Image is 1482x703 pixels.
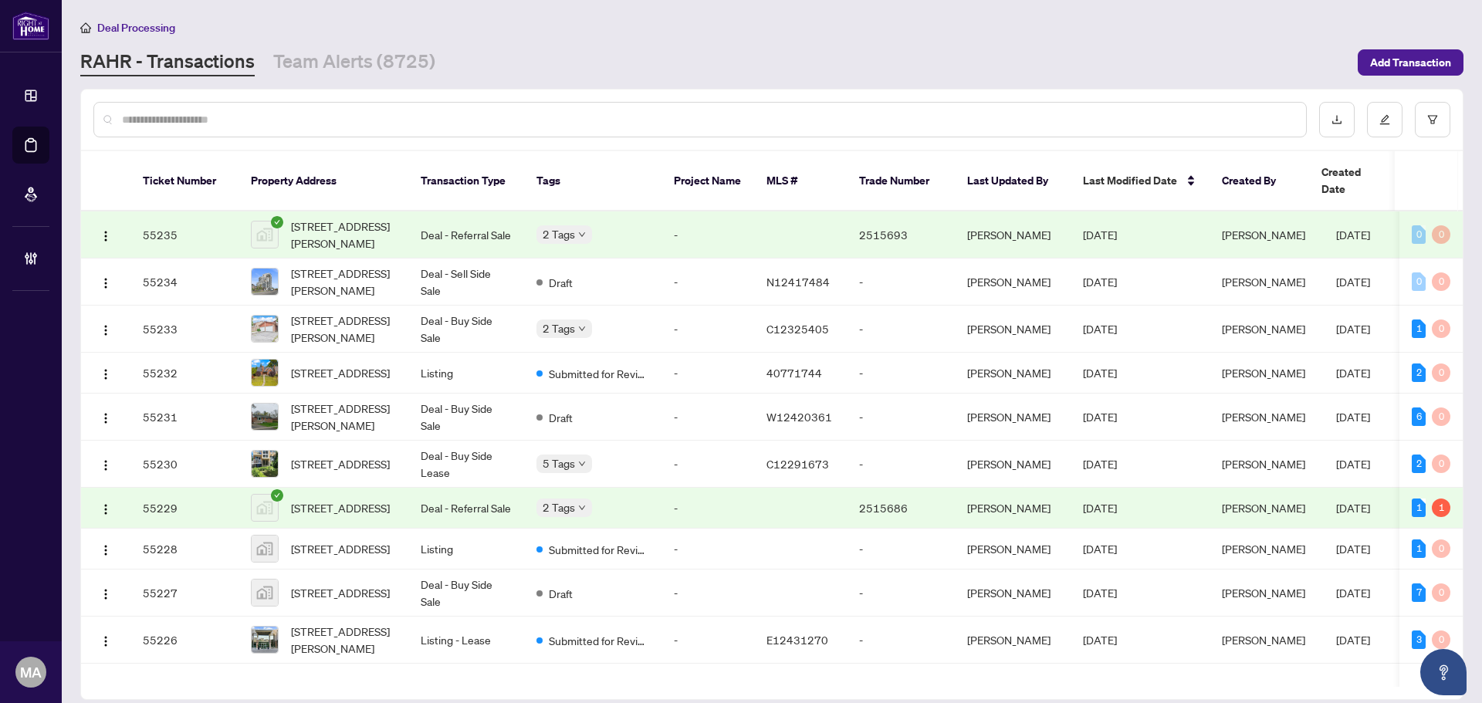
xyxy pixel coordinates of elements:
[1319,102,1355,137] button: download
[1379,114,1390,125] span: edit
[754,151,847,211] th: MLS #
[291,499,390,516] span: [STREET_ADDRESS]
[543,225,575,243] span: 2 Tags
[408,394,524,441] td: Deal - Buy Side Sale
[408,488,524,529] td: Deal - Referral Sale
[100,635,112,647] img: Logo
[1336,501,1370,515] span: [DATE]
[661,529,754,569] td: -
[1083,228,1117,242] span: [DATE]
[93,360,118,385] button: Logo
[130,353,239,394] td: 55232
[1336,457,1370,471] span: [DATE]
[93,536,118,561] button: Logo
[130,151,239,211] th: Ticket Number
[100,588,112,600] img: Logo
[847,211,955,259] td: 2515693
[847,441,955,488] td: -
[955,569,1071,617] td: [PERSON_NAME]
[252,451,278,477] img: thumbnail-img
[1222,322,1305,336] span: [PERSON_NAME]
[1358,49,1463,76] button: Add Transaction
[1210,151,1309,211] th: Created By
[1432,583,1450,602] div: 0
[578,460,586,468] span: down
[766,366,822,380] span: 40771744
[239,151,408,211] th: Property Address
[1432,630,1450,649] div: 0
[1370,50,1451,75] span: Add Transaction
[1336,542,1370,556] span: [DATE]
[273,49,435,76] a: Team Alerts (8725)
[1336,366,1370,380] span: [DATE]
[549,541,649,558] span: Submitted for Review
[252,269,278,295] img: thumbnail-img
[252,536,278,562] img: thumbnail-img
[80,22,91,33] span: home
[661,211,754,259] td: -
[93,580,118,605] button: Logo
[766,275,830,289] span: N12417484
[1432,539,1450,558] div: 0
[408,306,524,353] td: Deal - Buy Side Sale
[1412,272,1426,291] div: 0
[1083,275,1117,289] span: [DATE]
[1222,542,1305,556] span: [PERSON_NAME]
[1083,172,1177,189] span: Last Modified Date
[1222,633,1305,647] span: [PERSON_NAME]
[1412,225,1426,244] div: 0
[661,569,754,617] td: -
[408,211,524,259] td: Deal - Referral Sale
[1432,499,1450,517] div: 1
[408,353,524,394] td: Listing
[549,632,649,649] span: Submitted for Review
[661,259,754,306] td: -
[93,627,118,652] button: Logo
[80,49,255,76] a: RAHR - Transactions
[1331,114,1342,125] span: download
[1083,542,1117,556] span: [DATE]
[661,353,754,394] td: -
[93,495,118,520] button: Logo
[1420,649,1467,695] button: Open asap
[1432,363,1450,382] div: 0
[766,457,829,471] span: C12291673
[408,569,524,617] td: Deal - Buy Side Sale
[549,274,573,291] span: Draft
[543,499,575,516] span: 2 Tags
[955,529,1071,569] td: [PERSON_NAME]
[955,394,1071,441] td: [PERSON_NAME]
[549,585,573,602] span: Draft
[847,353,955,394] td: -
[1336,633,1370,647] span: [DATE]
[271,489,283,502] span: check-circle
[93,269,118,294] button: Logo
[93,404,118,429] button: Logo
[955,306,1071,353] td: [PERSON_NAME]
[1222,586,1305,600] span: [PERSON_NAME]
[661,488,754,529] td: -
[766,322,829,336] span: C12325405
[661,306,754,353] td: -
[1412,539,1426,558] div: 1
[130,488,239,529] td: 55229
[524,151,661,211] th: Tags
[1412,630,1426,649] div: 3
[100,544,112,556] img: Logo
[766,633,828,647] span: E12431270
[578,231,586,238] span: down
[1222,228,1305,242] span: [PERSON_NAME]
[1083,586,1117,600] span: [DATE]
[955,353,1071,394] td: [PERSON_NAME]
[1412,583,1426,602] div: 7
[847,488,955,529] td: 2515686
[408,617,524,664] td: Listing - Lease
[955,441,1071,488] td: [PERSON_NAME]
[252,316,278,342] img: thumbnail-img
[291,400,396,434] span: [STREET_ADDRESS][PERSON_NAME]
[955,259,1071,306] td: [PERSON_NAME]
[543,319,575,337] span: 2 Tags
[1222,457,1305,471] span: [PERSON_NAME]
[252,580,278,606] img: thumbnail-img
[578,504,586,512] span: down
